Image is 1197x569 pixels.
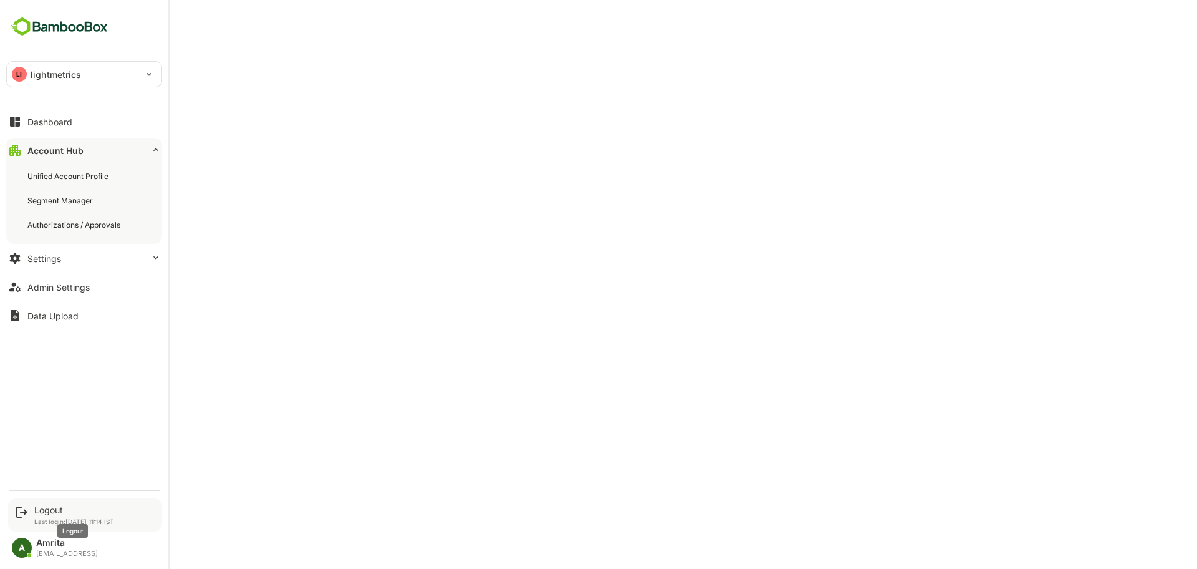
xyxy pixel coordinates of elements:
[27,253,61,264] div: Settings
[31,68,82,81] p: lightmetrics
[27,195,95,206] div: Segment Manager
[27,117,72,127] div: Dashboard
[6,275,162,299] button: Admin Settings
[27,145,84,156] div: Account Hub
[6,109,162,134] button: Dashboard
[27,220,123,230] div: Authorizations / Approvals
[6,138,162,163] button: Account Hub
[27,282,90,293] div: Admin Settings
[12,538,32,558] div: A
[7,62,161,87] div: LIlightmetrics
[12,67,27,82] div: LI
[34,505,114,515] div: Logout
[36,538,98,548] div: Amrita
[36,550,98,558] div: [EMAIL_ADDRESS]
[6,15,112,39] img: BambooboxFullLogoMark.5f36c76dfaba33ec1ec1367b70bb1252.svg
[6,246,162,271] button: Settings
[27,311,79,321] div: Data Upload
[27,171,111,182] div: Unified Account Profile
[6,303,162,328] button: Data Upload
[34,518,114,525] p: Last login: [DATE] 11:14 IST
